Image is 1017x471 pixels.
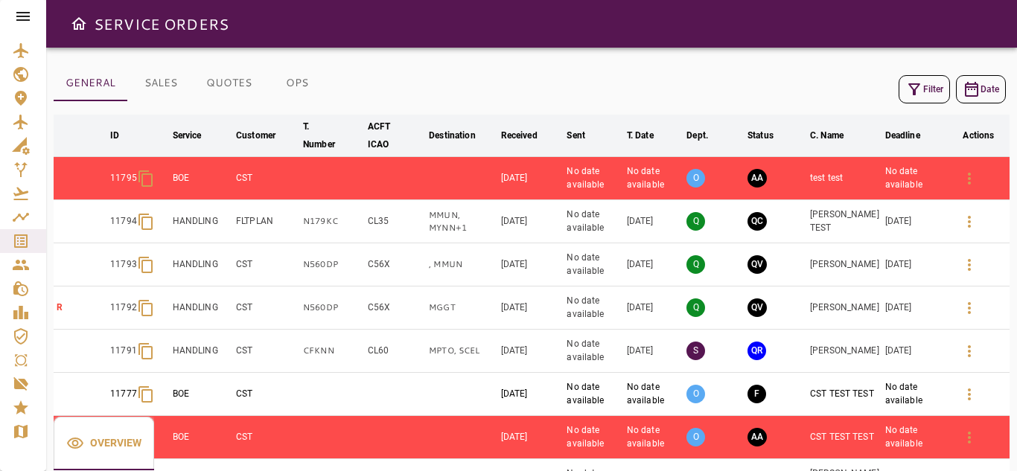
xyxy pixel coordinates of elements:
span: Status [747,126,793,144]
td: [DATE] [498,416,564,459]
td: [DATE] [624,330,683,373]
td: test test [807,157,882,200]
button: AWAITING ASSIGNMENT [747,428,767,446]
button: Details [951,333,987,369]
span: Destination [429,126,494,144]
td: [DATE] [882,200,948,243]
p: O [686,428,705,446]
button: QUOTE VALIDATED [747,298,767,317]
td: [PERSON_NAME] TEST [807,200,882,243]
p: R [57,301,104,314]
button: Details [951,161,987,196]
p: O [686,169,705,188]
td: C56X [365,286,426,330]
td: [DATE] [624,286,683,330]
p: 11794 [110,215,137,228]
td: [DATE] [498,373,564,416]
div: Dept. [686,126,708,144]
span: T. Date [627,126,673,144]
p: Q [686,255,705,274]
div: T. Number [303,118,342,153]
h6: SERVICE ORDERS [94,12,229,36]
span: C. Name [810,126,863,144]
td: No date available [624,373,683,416]
button: FINAL [747,385,766,403]
td: CST [233,373,300,416]
td: FLTPLAN [233,200,300,243]
span: ID [110,126,138,144]
div: T. Date [627,126,654,144]
p: 11777 [110,388,137,400]
td: [DATE] [624,243,683,286]
td: CST [233,330,300,373]
p: CFKNN [303,345,362,357]
div: C. Name [810,126,844,144]
td: [DATE] [498,286,564,330]
td: [DATE] [882,330,948,373]
p: 11795 [110,172,137,185]
span: Customer [236,126,295,144]
span: Service [173,126,221,144]
td: [DATE] [882,286,948,330]
button: Details [951,204,987,240]
span: ACFT ICAO [368,118,423,153]
td: No date available [564,200,623,243]
div: Service [173,126,202,144]
button: QUOTES [194,65,264,101]
td: [DATE] [498,243,564,286]
span: Received [501,126,557,144]
td: [DATE] [498,157,564,200]
p: 11791 [110,345,137,357]
td: [DATE] [624,200,683,243]
td: BOE [170,157,233,200]
div: Sent [567,126,585,144]
td: HANDLING [170,200,233,243]
td: CST [233,416,300,459]
td: CST [233,157,300,200]
span: Dept. [686,126,727,144]
span: Sent [567,126,605,144]
p: 11793 [110,258,137,271]
td: No date available [564,243,623,286]
td: No date available [882,416,948,459]
p: N560DP [303,258,362,271]
p: Q [686,212,705,231]
div: Received [501,126,538,144]
button: QUOTE CREATED [747,212,767,231]
button: SALES [127,65,194,101]
button: QUOTE VALIDATED [747,255,767,274]
td: No date available [564,373,623,416]
div: Status [747,126,774,144]
td: CST TEST TEST [807,373,882,416]
button: Details [951,247,987,283]
button: Filter [899,75,950,103]
td: [DATE] [498,330,564,373]
td: CST [233,243,300,286]
span: T. Number [303,118,362,153]
button: Details [951,420,987,455]
td: No date available [564,286,623,330]
td: No date available [624,416,683,459]
td: CST [233,286,300,330]
td: BOE [170,416,233,459]
p: N560DP [303,301,362,314]
td: No date available [882,157,948,200]
span: Deadline [885,126,940,144]
td: [DATE] [498,200,564,243]
div: Deadline [885,126,920,144]
p: O [686,385,705,403]
td: [PERSON_NAME] [807,330,882,373]
div: basic tabs example [54,417,154,470]
p: , MMUN [429,258,494,271]
td: No date available [564,330,623,373]
td: BOE [170,373,233,416]
div: basic tabs example [54,65,331,101]
p: Q [686,298,705,317]
td: HANDLING [170,286,233,330]
button: Open drawer [64,9,94,39]
p: S [686,342,705,360]
div: ACFT ICAO [368,118,404,153]
td: HANDLING [170,243,233,286]
div: Destination [429,126,475,144]
p: MMUN, MYNN, MGGT [429,209,494,234]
